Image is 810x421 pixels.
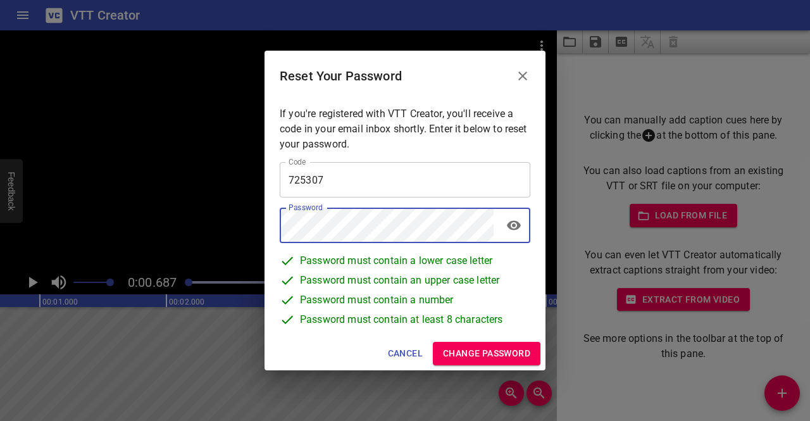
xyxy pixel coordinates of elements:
[300,312,502,332] span: Password must contain at least 8 characters
[508,61,538,91] button: Close
[388,346,423,361] span: Cancel
[433,342,540,365] button: Change Password
[300,292,454,312] span: Password must contain a number
[300,273,499,292] span: Password must contain an upper case letter
[280,66,402,86] h6: Reset Your Password
[443,346,530,361] span: Change Password
[280,106,530,152] p: If you're registered with VTT Creator, you'll receive a code in your email inbox shortly. Enter i...
[499,210,529,241] button: toggle password visibility
[300,253,492,273] span: Password must contain a lower case letter
[383,342,428,365] button: Cancel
